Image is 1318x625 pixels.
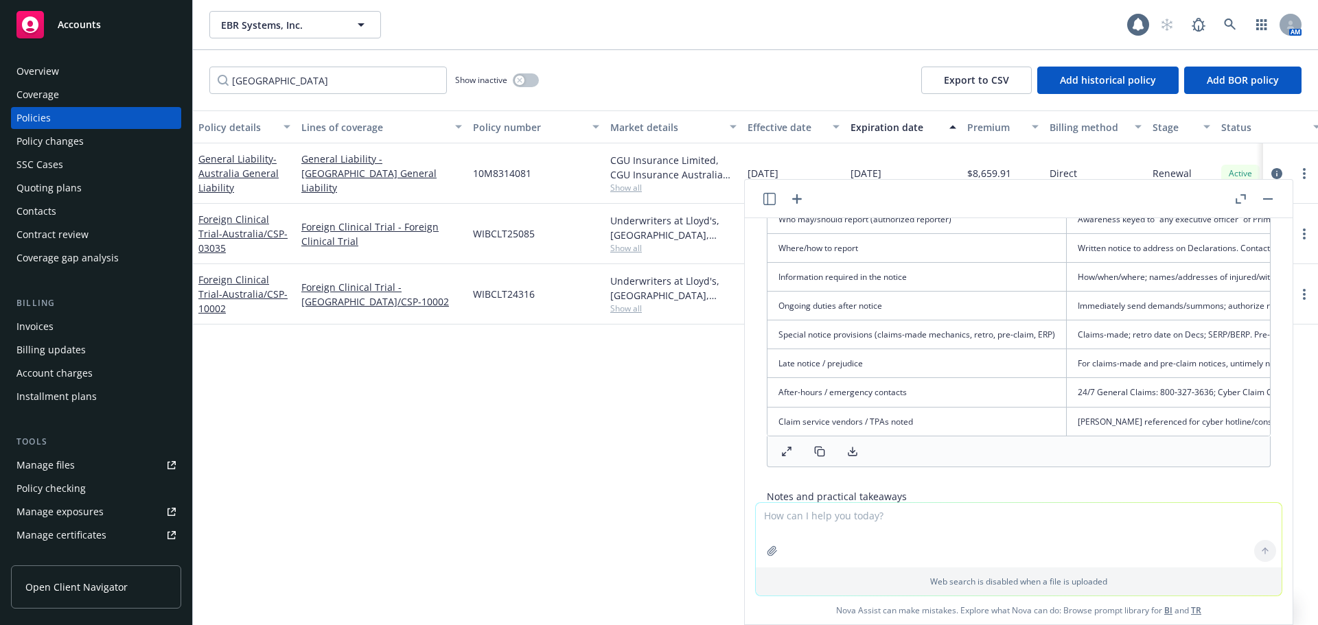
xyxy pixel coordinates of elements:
div: Lines of coverage [301,120,447,134]
a: SSC Cases [11,154,181,176]
button: Effective date [742,110,845,143]
a: Policies [11,107,181,129]
button: EBR Systems, Inc. [209,11,381,38]
div: Manage exposures [16,501,104,523]
a: Search [1216,11,1244,38]
button: Market details [605,110,742,143]
div: Underwriters at Lloyd's, [GEOGRAPHIC_DATA], [PERSON_NAME] of [GEOGRAPHIC_DATA], Clinical Trials I... [610,274,737,303]
p: Web search is disabled when a file is uploaded [764,576,1273,587]
span: WIBCLT24316 [473,287,535,301]
span: WIBCLT25085 [473,226,535,241]
a: Foreign Clinical Trial [198,273,288,315]
span: - Australia/CSP-10002 [198,287,288,315]
span: Active [1227,167,1254,180]
div: Coverage [16,84,59,106]
span: Renewal [1153,166,1192,180]
a: TR [1191,604,1201,616]
a: Policy changes [11,130,181,152]
div: Contacts [16,200,56,222]
div: Coverage gap analysis [16,247,119,269]
div: Underwriters at Lloyd's, [GEOGRAPHIC_DATA], [PERSON_NAME] of [GEOGRAPHIC_DATA], Clinical Trials I... [610,213,737,242]
a: BI [1164,604,1172,616]
button: Policy number [467,110,605,143]
a: Foreign Clinical Trial - Foreign Clinical Trial [301,220,462,248]
span: Show all [610,303,737,314]
a: Policy checking [11,477,181,499]
a: Quoting plans [11,177,181,199]
div: Policy details [198,120,275,134]
button: Policy details [193,110,296,143]
a: Overview [11,60,181,82]
a: Manage exposures [11,501,181,523]
a: more [1296,165,1313,182]
td: Where/how to report [767,233,1067,262]
a: Contacts [11,200,181,222]
p: Notes and practical takeaways [767,489,1271,504]
td: Information required in the notice [767,262,1067,291]
a: circleInformation [1269,165,1285,182]
a: General Liability - [GEOGRAPHIC_DATA] General Liability [301,152,462,195]
div: Contract review [16,224,89,246]
div: Expiration date [851,120,941,134]
span: Add BOR policy [1207,73,1279,86]
td: Late notice / prejudice [767,349,1067,378]
a: more [1296,286,1313,303]
td: Ongoing duties after notice [767,292,1067,320]
div: Overview [16,60,59,82]
span: Accounts [58,19,101,30]
a: Coverage [11,84,181,106]
a: Switch app [1248,11,1275,38]
span: Show all [610,182,737,193]
span: [DATE] [851,166,881,180]
button: Stage [1147,110,1216,143]
a: Foreign Clinical Trial - [GEOGRAPHIC_DATA]/CSP-10002 [301,280,462,309]
a: Billing updates [11,339,181,361]
div: Billing [11,296,181,310]
button: Premium [962,110,1044,143]
div: CGU Insurance Limited, CGU Insurance Australia Pty Limited, Elkington [PERSON_NAME] [PERSON_NAME]... [610,153,737,182]
div: Tools [11,435,181,449]
span: Nova Assist can make mistakes. Explore what Nova can do: Browse prompt library for and [750,596,1287,624]
div: Stage [1153,120,1195,134]
a: Manage certificates [11,524,181,546]
span: - Australia General Liability [198,152,279,194]
a: Report a Bug [1185,11,1212,38]
span: Show all [610,242,737,254]
div: Effective date [748,120,824,134]
div: Policy number [473,120,584,134]
a: General Liability [198,152,279,194]
button: Export to CSV [921,67,1032,94]
div: Invoices [16,316,54,338]
div: Policy changes [16,130,84,152]
div: Billing updates [16,339,86,361]
div: Manage claims [16,547,86,569]
td: After-hours / emergency contacts [767,378,1067,407]
div: Manage certificates [16,524,106,546]
input: Filter by keyword... [209,67,447,94]
span: EBR Systems, Inc. [221,18,340,32]
div: Premium [967,120,1024,134]
span: Show inactive [455,74,507,86]
td: Who may/should report (authorized reporter) [767,204,1067,233]
div: Account charges [16,362,93,384]
span: Open Client Navigator [25,580,128,594]
a: Manage files [11,454,181,476]
button: Add BOR policy [1184,67,1302,94]
td: Special notice provisions (claims-made mechanics, retro, pre-claim, ERP) [767,320,1067,349]
a: Contract review [11,224,181,246]
a: Foreign Clinical Trial [198,213,288,255]
a: Start snowing [1153,11,1181,38]
a: Coverage gap analysis [11,247,181,269]
span: Direct [1050,166,1077,180]
a: Invoices [11,316,181,338]
div: Status [1221,120,1305,134]
div: Policy checking [16,477,86,499]
span: [DATE] [748,166,778,180]
button: Lines of coverage [296,110,467,143]
span: Add historical policy [1060,73,1156,86]
a: Accounts [11,5,181,44]
span: - Australia/CSP-03035 [198,227,288,255]
a: Manage claims [11,547,181,569]
span: $8,659.91 [967,166,1011,180]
